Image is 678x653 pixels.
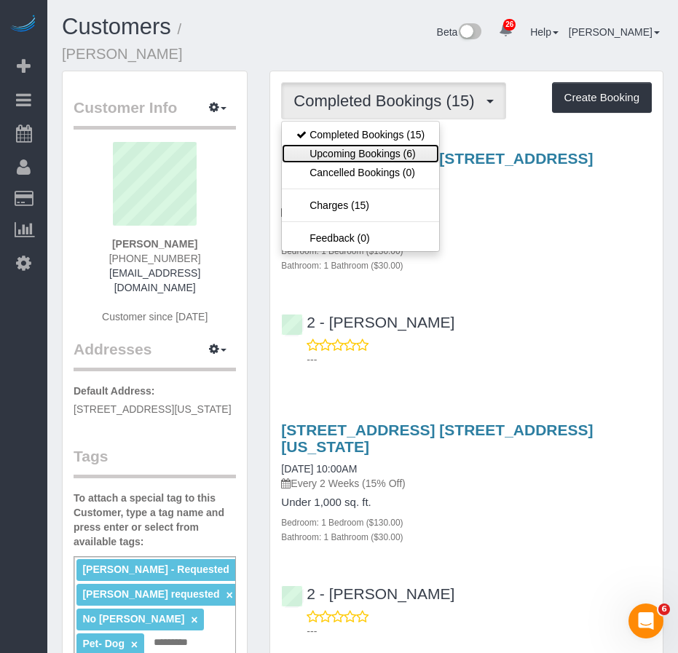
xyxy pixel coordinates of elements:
span: 6 [658,603,670,615]
span: Pet- Dog [82,638,125,649]
a: 2 - [PERSON_NAME] [281,314,454,331]
small: Bathroom: 1 Bathroom ($30.00) [281,261,403,271]
a: [EMAIL_ADDRESS][DOMAIN_NAME] [109,267,200,293]
span: 26 [503,19,516,31]
a: Cancelled Bookings (0) [282,163,439,182]
button: Completed Bookings (15) [281,82,505,119]
a: Completed Bookings (15) [282,125,439,144]
small: Bedroom: 1 Bedroom ($130.00) [281,246,403,256]
h4: Under 1,000 sq. ft. [281,225,652,237]
p: --- [307,352,652,367]
p: --- [307,624,652,638]
span: [STREET_ADDRESS][US_STATE] [74,403,232,415]
a: [STREET_ADDRESS] [STREET_ADDRESS][US_STATE] [281,422,593,455]
legend: Tags [74,446,236,478]
a: Help [530,26,559,38]
span: No [PERSON_NAME] [82,613,184,625]
a: 2 - [PERSON_NAME] [281,585,454,602]
span: [PHONE_NUMBER] [109,253,201,264]
a: [PERSON_NAME] [569,26,660,38]
legend: Customer Info [74,97,236,130]
a: Customers [62,14,171,39]
a: Feedback (0) [282,229,439,248]
small: Bathroom: 1 Bathroom ($30.00) [281,532,403,542]
a: × [226,589,233,601]
span: [PERSON_NAME] requested [82,588,219,600]
a: [DATE] 10:00AM [281,463,357,475]
p: Every 2 Weeks (15% Off) [281,205,652,219]
label: Default Address: [74,384,155,398]
span: [PERSON_NAME] - Requested [82,563,229,575]
a: 26 [492,15,520,47]
img: New interface [457,23,481,42]
a: Upcoming Bookings (6) [282,144,439,163]
button: Create Booking [552,82,652,113]
span: Customer since [DATE] [102,311,208,322]
iframe: Intercom live chat [628,603,663,638]
h4: Under 1,000 sq. ft. [281,496,652,509]
a: × [191,614,197,626]
span: Completed Bookings (15) [293,92,481,110]
strong: [PERSON_NAME] [112,238,197,250]
img: Automaid Logo [9,15,38,35]
a: Charges (15) [282,196,439,215]
label: To attach a special tag to this Customer, type a tag name and press enter or select from availabl... [74,491,236,549]
p: Every 2 Weeks (15% Off) [281,476,652,491]
a: × [131,638,138,651]
small: Bedroom: 1 Bedroom ($130.00) [281,518,403,528]
a: Beta [437,26,482,38]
